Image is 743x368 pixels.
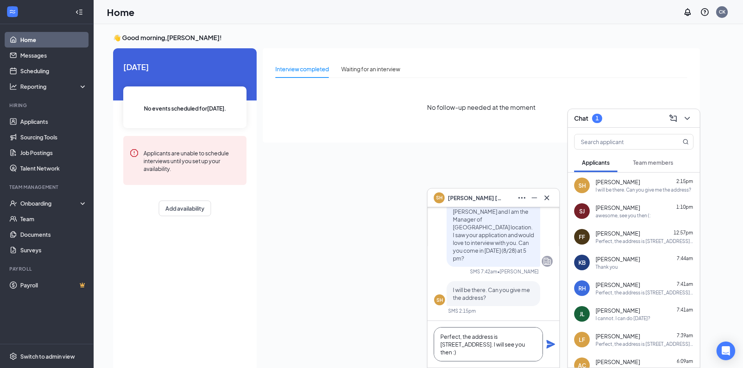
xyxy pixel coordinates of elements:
[546,340,555,349] svg: Plane
[20,83,87,90] div: Reporting
[582,159,610,166] span: Applicants
[578,181,586,189] div: SH
[596,115,599,121] div: 1
[574,114,588,123] h3: Chat
[20,211,87,227] a: Team
[107,5,135,19] h1: Home
[596,289,693,296] div: Perfect, the address is [STREET_ADDRESS]. I will see you then :)
[20,352,75,360] div: Switch to admin view
[578,284,586,292] div: RH
[683,7,692,17] svg: Notifications
[677,255,693,261] span: 7:44am
[20,129,87,145] a: Sourcing Tools
[669,114,678,123] svg: ComposeMessage
[596,281,640,289] span: [PERSON_NAME]
[20,199,80,207] div: Onboarding
[516,192,528,204] button: Ellipses
[578,259,586,266] div: KB
[9,184,85,190] div: Team Management
[579,207,585,215] div: SJ
[470,268,497,275] div: SMS 7:42am
[20,63,87,79] a: Scheduling
[676,204,693,210] span: 1:10pm
[596,238,693,245] div: Perfect, the address is [STREET_ADDRESS]. I will see you then :)
[144,104,226,113] span: No events scheduled for [DATE] .
[716,342,735,360] div: Open Intercom Messenger
[596,332,640,340] span: [PERSON_NAME]
[700,7,709,17] svg: QuestionInfo
[596,306,640,314] span: [PERSON_NAME]
[596,255,640,263] span: [PERSON_NAME]
[677,281,693,287] span: 7:41am
[543,257,552,266] svg: Company
[633,159,673,166] span: Team members
[20,48,87,63] a: Messages
[528,192,541,204] button: Minimize
[20,32,87,48] a: Home
[596,178,640,186] span: [PERSON_NAME]
[427,102,536,112] span: No follow-up needed at the moment
[436,297,443,303] div: SH
[20,145,87,160] a: Job Postings
[9,83,17,90] svg: Analysis
[681,112,693,125] button: ChevronDown
[530,193,539,202] svg: Minimize
[123,61,246,73] span: [DATE]
[517,193,527,202] svg: Ellipses
[541,192,553,204] button: Cross
[453,286,530,301] span: I will be there. Can you give me the address?
[579,233,585,241] div: FF
[20,160,87,176] a: Talent Network
[683,139,689,145] svg: MagnifyingGlass
[542,193,551,202] svg: Cross
[434,327,543,361] textarea: Perfect, the address is [STREET_ADDRESS]. I will see you then :)
[677,333,693,338] span: 7:39am
[9,8,16,16] svg: WorkstreamLogo
[596,341,693,347] div: Perfect, the address is [STREET_ADDRESS]. I will see you then :)
[448,194,502,202] span: [PERSON_NAME] [PERSON_NAME]
[580,310,585,318] div: JL
[20,277,87,293] a: PayrollCrown
[497,268,539,275] span: • [PERSON_NAME]
[20,242,87,258] a: Surveys
[448,308,476,314] div: SMS 2:15pm
[113,33,700,42] h3: 👋 Good morning, [PERSON_NAME] !
[596,315,650,322] div: I cannot. I can do [DATE]?
[144,148,240,173] div: Applicants are unable to schedule interviews until you set up your availability.
[129,148,139,158] svg: Error
[20,227,87,242] a: Documents
[9,199,17,207] svg: UserCheck
[579,336,585,343] div: LF
[677,307,693,313] span: 7:41am
[596,229,640,237] span: [PERSON_NAME]
[596,358,640,366] span: [PERSON_NAME]
[719,9,725,15] div: CK
[677,358,693,364] span: 6:09am
[674,230,693,236] span: 12:57pm
[596,264,618,270] div: Thank you
[575,134,667,149] input: Search applicant
[159,201,211,216] button: Add availability
[683,114,692,123] svg: ChevronDown
[275,65,329,73] div: Interview completed
[9,266,85,272] div: Payroll
[341,65,400,73] div: Waiting for an interview
[676,178,693,184] span: 2:15pm
[596,212,651,219] div: awesome, see you then (:
[9,102,85,109] div: Hiring
[75,8,83,16] svg: Collapse
[596,204,640,211] span: [PERSON_NAME]
[596,187,691,193] div: I will be there. Can you give me the address?
[20,114,87,129] a: Applicants
[667,112,679,125] button: ComposeMessage
[9,352,17,360] svg: Settings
